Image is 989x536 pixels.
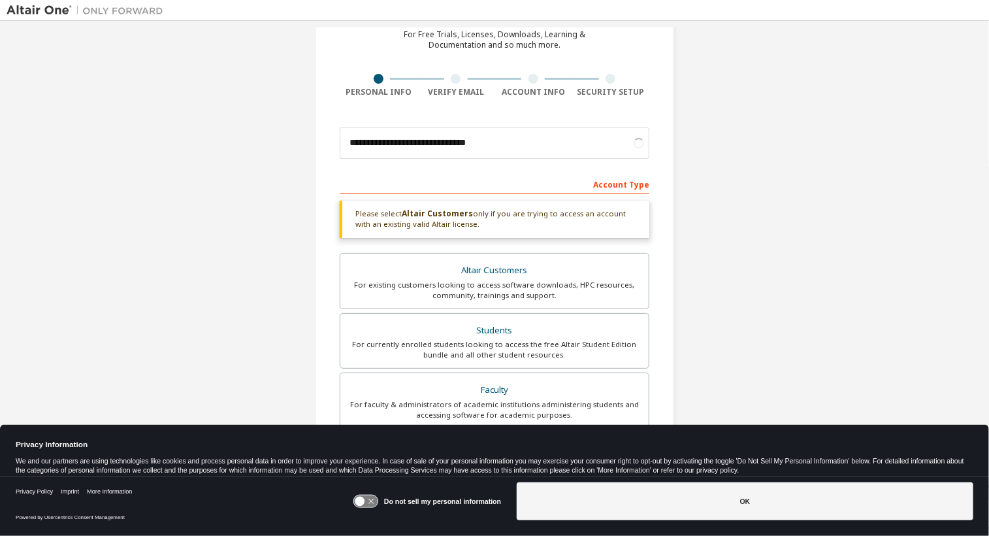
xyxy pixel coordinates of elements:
[340,201,649,238] div: Please select only if you are trying to access an account with an existing valid Altair license.
[348,261,641,280] div: Altair Customers
[402,208,473,219] b: Altair Customers
[7,4,170,17] img: Altair One
[340,87,417,97] div: Personal Info
[348,322,641,340] div: Students
[348,381,641,399] div: Faculty
[404,29,585,50] div: For Free Trials, Licenses, Downloads, Learning & Documentation and so much more.
[417,87,495,97] div: Verify Email
[348,399,641,420] div: For faculty & administrators of academic institutions administering students and accessing softwa...
[340,173,649,194] div: Account Type
[494,87,572,97] div: Account Info
[348,280,641,301] div: For existing customers looking to access software downloads, HPC resources, community, trainings ...
[348,339,641,360] div: For currently enrolled students looking to access the free Altair Student Edition bundle and all ...
[572,87,650,97] div: Security Setup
